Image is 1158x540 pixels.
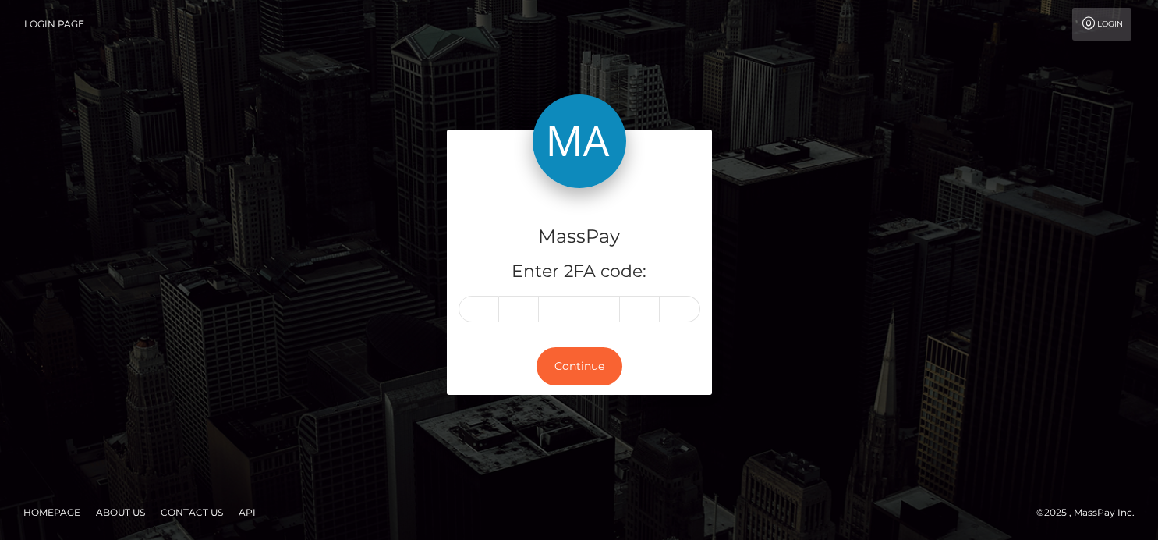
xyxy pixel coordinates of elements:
[533,94,626,188] img: MassPay
[24,8,84,41] a: Login Page
[17,500,87,524] a: Homepage
[537,347,622,385] button: Continue
[1072,8,1131,41] a: Login
[1036,504,1146,521] div: © 2025 , MassPay Inc.
[459,223,700,250] h4: MassPay
[154,500,229,524] a: Contact Us
[459,260,700,284] h5: Enter 2FA code:
[232,500,262,524] a: API
[90,500,151,524] a: About Us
